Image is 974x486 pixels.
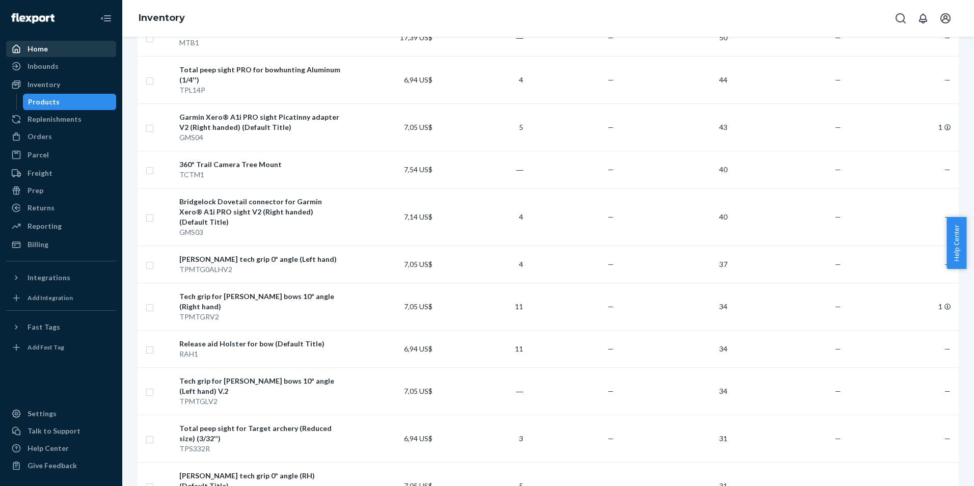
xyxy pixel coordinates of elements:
[179,65,341,85] div: Total peep sight PRO for bowhunting Aluminum (1/4'')
[6,440,116,456] a: Help Center
[179,170,341,180] div: TCTM1
[618,103,732,151] td: 43
[28,461,77,471] div: Give Feedback
[944,212,951,221] span: —
[130,4,193,33] ol: breadcrumbs
[179,197,341,227] div: Bridgelock Dovetail connector for Garmin Xero® A1i PRO sight V2 (Right handed) (Default Title)
[6,128,116,145] a: Orders
[28,131,52,142] div: Orders
[835,212,841,221] span: —
[6,319,116,335] button: Fast Tags
[179,444,341,454] div: TPS332R
[96,8,116,29] button: Close Navigation
[400,33,432,42] span: 17,39 US$
[890,8,911,29] button: Open Search Box
[608,33,614,42] span: —
[835,123,841,131] span: —
[404,344,432,353] span: 6,94 US$
[6,339,116,356] a: Add Fast Tag
[6,236,116,253] a: Billing
[139,12,185,23] a: Inventory
[608,260,614,268] span: —
[179,349,341,359] div: RAH1
[6,41,116,57] a: Home
[6,76,116,93] a: Inventory
[179,112,341,132] div: Garmin Xero® A1i PRO sight Picatinny adapter V2 (Right handed) (Default Title)
[944,165,951,174] span: —
[618,151,732,188] td: 40
[6,457,116,474] button: Give Feedback
[944,387,951,395] span: —
[608,165,614,174] span: —
[6,218,116,234] a: Reporting
[6,406,116,422] a: Settings
[179,227,341,237] div: GMS03
[404,75,432,84] span: 6,94 US$
[179,159,341,170] div: 360º Trail Camera Tree Mount
[6,423,116,439] a: Talk to Support
[946,217,966,269] button: Help Center
[944,434,951,443] span: —
[404,387,432,395] span: 7,05 US$
[179,339,341,349] div: Release aid Holster for bow (Default Title)
[404,123,432,131] span: 7,05 US$
[618,330,732,367] td: 34
[28,443,69,453] div: Help Center
[28,168,52,178] div: Freight
[618,415,732,462] td: 31
[28,185,43,196] div: Prep
[913,8,933,29] button: Open notifications
[179,312,341,322] div: TPMTGRV2
[944,75,951,84] span: —
[179,254,341,264] div: [PERSON_NAME] tech grip 0º angle (Left hand)
[6,269,116,286] button: Integrations
[835,434,841,443] span: —
[404,212,432,221] span: 7,14 US$
[179,38,341,48] div: MTB1
[28,426,80,436] div: Talk to Support
[28,273,70,283] div: Integrations
[618,188,732,246] td: 40
[28,150,49,160] div: Parcel
[437,188,527,246] td: 4
[437,19,527,56] td: ―
[28,79,60,90] div: Inventory
[28,97,60,107] div: Products
[845,103,959,151] td: 1
[608,75,614,84] span: —
[179,376,341,396] div: Tech grip for [PERSON_NAME] bows 10º angle (Left hand) V.2
[437,246,527,283] td: 4
[11,13,55,23] img: Flexport logo
[28,409,57,419] div: Settings
[6,165,116,181] a: Freight
[6,290,116,306] a: Add Integration
[437,151,527,188] td: ―
[618,19,732,56] td: 50
[608,123,614,131] span: —
[608,212,614,221] span: —
[28,221,62,231] div: Reporting
[835,165,841,174] span: —
[944,344,951,353] span: —
[608,344,614,353] span: —
[618,56,732,103] td: 44
[437,330,527,367] td: 11
[944,33,951,42] span: —
[404,260,432,268] span: 7,05 US$
[23,94,117,110] a: Products
[179,396,341,407] div: TPMTGLV2
[28,114,82,124] div: Replenishments
[6,147,116,163] a: Parcel
[618,283,732,330] td: 34
[437,56,527,103] td: 4
[845,283,959,330] td: 1
[835,260,841,268] span: —
[935,8,956,29] button: Open account menu
[28,322,60,332] div: Fast Tags
[6,200,116,216] a: Returns
[28,203,55,213] div: Returns
[618,367,732,415] td: 34
[28,343,64,352] div: Add Fast Tag
[404,434,432,443] span: 6,94 US$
